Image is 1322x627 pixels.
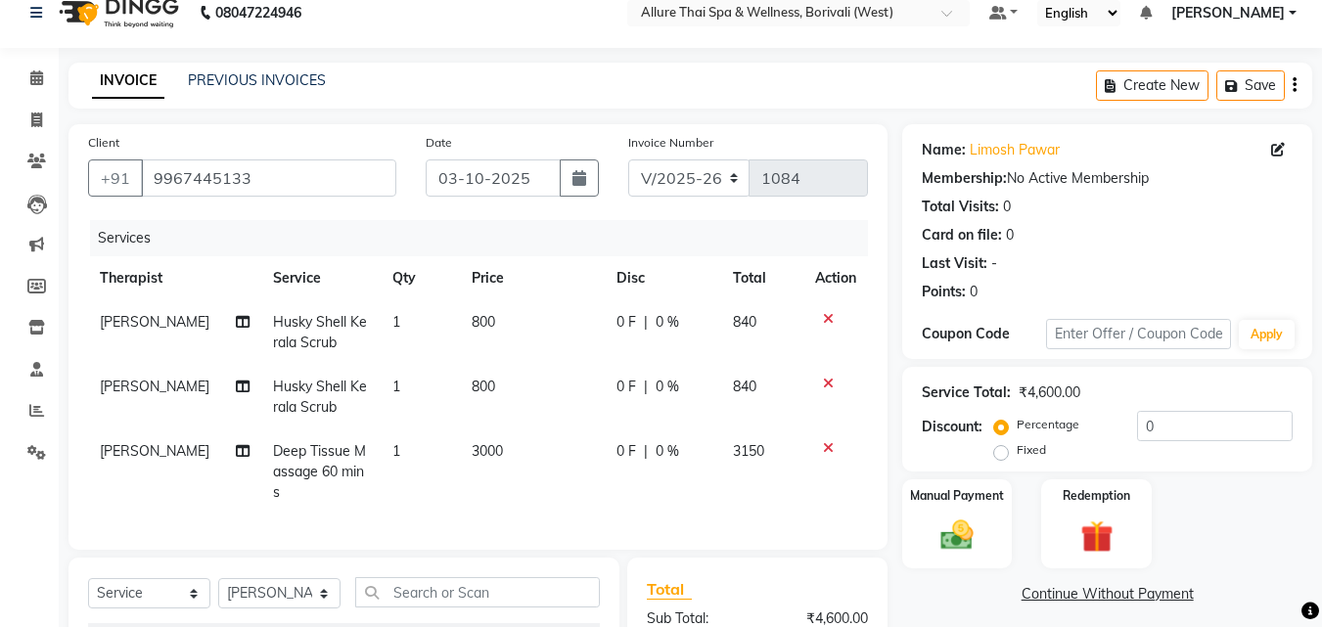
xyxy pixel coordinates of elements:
img: _gift.svg [1071,516,1123,557]
button: +91 [88,159,143,197]
span: [PERSON_NAME] [100,313,209,331]
input: Search or Scan [355,577,600,607]
span: 0 F [616,377,636,397]
span: 3000 [472,442,503,460]
span: 0 % [656,377,679,397]
span: 0 F [616,312,636,333]
div: ₹4,600.00 [1019,382,1080,403]
span: 0 % [656,441,679,462]
button: Create New [1096,70,1208,101]
div: 0 [970,282,978,302]
div: Total Visits: [922,197,999,217]
span: [PERSON_NAME] [1171,3,1285,23]
span: 1 [392,378,400,395]
button: Apply [1239,320,1295,349]
div: Card on file: [922,225,1002,246]
span: Total [647,579,692,600]
th: Qty [381,256,460,300]
span: 840 [733,378,756,395]
div: - [991,253,997,274]
span: 840 [733,313,756,331]
span: 800 [472,378,495,395]
span: Husky Shell Kerala Scrub [273,378,367,416]
div: Services [90,220,883,256]
div: Last Visit: [922,253,987,274]
div: Membership: [922,168,1007,189]
th: Service [261,256,381,300]
th: Price [460,256,605,300]
span: 800 [472,313,495,331]
input: Search by Name/Mobile/Email/Code [141,159,396,197]
span: 0 F [616,441,636,462]
label: Redemption [1063,487,1130,505]
th: Action [803,256,868,300]
label: Client [88,134,119,152]
div: Coupon Code [922,324,1045,344]
a: Continue Without Payment [906,584,1308,605]
th: Therapist [88,256,261,300]
span: Husky Shell Kerala Scrub [273,313,367,351]
label: Fixed [1017,441,1046,459]
span: | [644,377,648,397]
span: Deep Tissue Massage 60 mins [273,442,366,501]
div: Discount: [922,417,982,437]
div: Name: [922,140,966,160]
a: PREVIOUS INVOICES [188,71,326,89]
th: Disc [605,256,721,300]
span: | [644,441,648,462]
button: Save [1216,70,1285,101]
span: 3150 [733,442,764,460]
input: Enter Offer / Coupon Code [1046,319,1231,349]
div: Service Total: [922,382,1011,403]
img: _cash.svg [931,516,983,554]
span: 1 [392,313,400,331]
div: No Active Membership [922,168,1293,189]
span: 1 [392,442,400,460]
div: 0 [1006,225,1014,246]
a: INVOICE [92,64,164,99]
div: Points: [922,282,966,302]
label: Percentage [1017,416,1079,433]
div: 0 [1003,197,1011,217]
span: | [644,312,648,333]
th: Total [721,256,804,300]
span: [PERSON_NAME] [100,442,209,460]
span: [PERSON_NAME] [100,378,209,395]
a: Limosh Pawar [970,140,1060,160]
label: Invoice Number [628,134,713,152]
span: 0 % [656,312,679,333]
label: Manual Payment [910,487,1004,505]
label: Date [426,134,452,152]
